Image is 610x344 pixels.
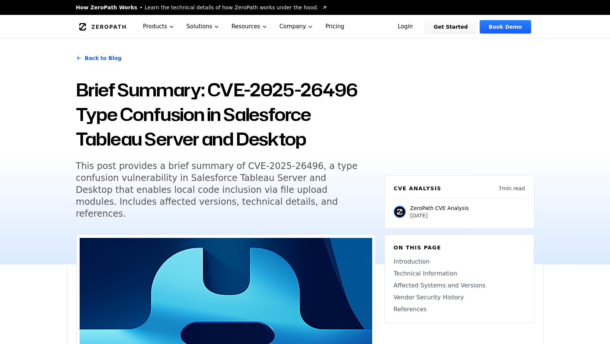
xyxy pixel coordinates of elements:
[394,293,525,302] a: Vendor Security History
[394,244,525,251] h6: On this page
[389,20,422,34] a: Login
[425,20,477,34] a: Get Started
[394,257,525,266] a: Introduction
[145,4,319,11] span: Learn the technical details of how ZeroPath works under the hood.
[394,185,441,192] h6: CVE Analysis
[137,15,181,38] button: Products
[410,204,469,212] p: ZeroPath CVE Analysis
[410,212,469,219] p: [DATE]
[394,281,525,290] a: Affected Systems and Versions
[76,48,122,69] a: Back to Blog
[181,15,226,38] button: Solutions
[76,4,137,11] span: How ZeroPath Works
[394,269,525,278] a: Technical Information
[480,20,531,34] a: Book Demo
[319,15,350,38] a: Pricing
[76,77,376,151] h1: Brief Summary: CVE-2025-26496 Type Confusion in Salesforce Tableau Server and Desktop
[226,15,274,38] button: Resources
[76,4,328,11] a: How ZeroPath WorksLearn the technical details of how ZeroPath works under the hood.
[67,15,543,38] nav: Global
[394,206,406,218] img: ZeroPath CVE Analysis
[76,160,362,220] h5: This post provides a brief summary of CVE-2025-26496, a type confusion vulnerability in Salesforc...
[498,185,525,192] p: 7 min read
[394,305,525,314] a: References
[274,15,320,38] button: Company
